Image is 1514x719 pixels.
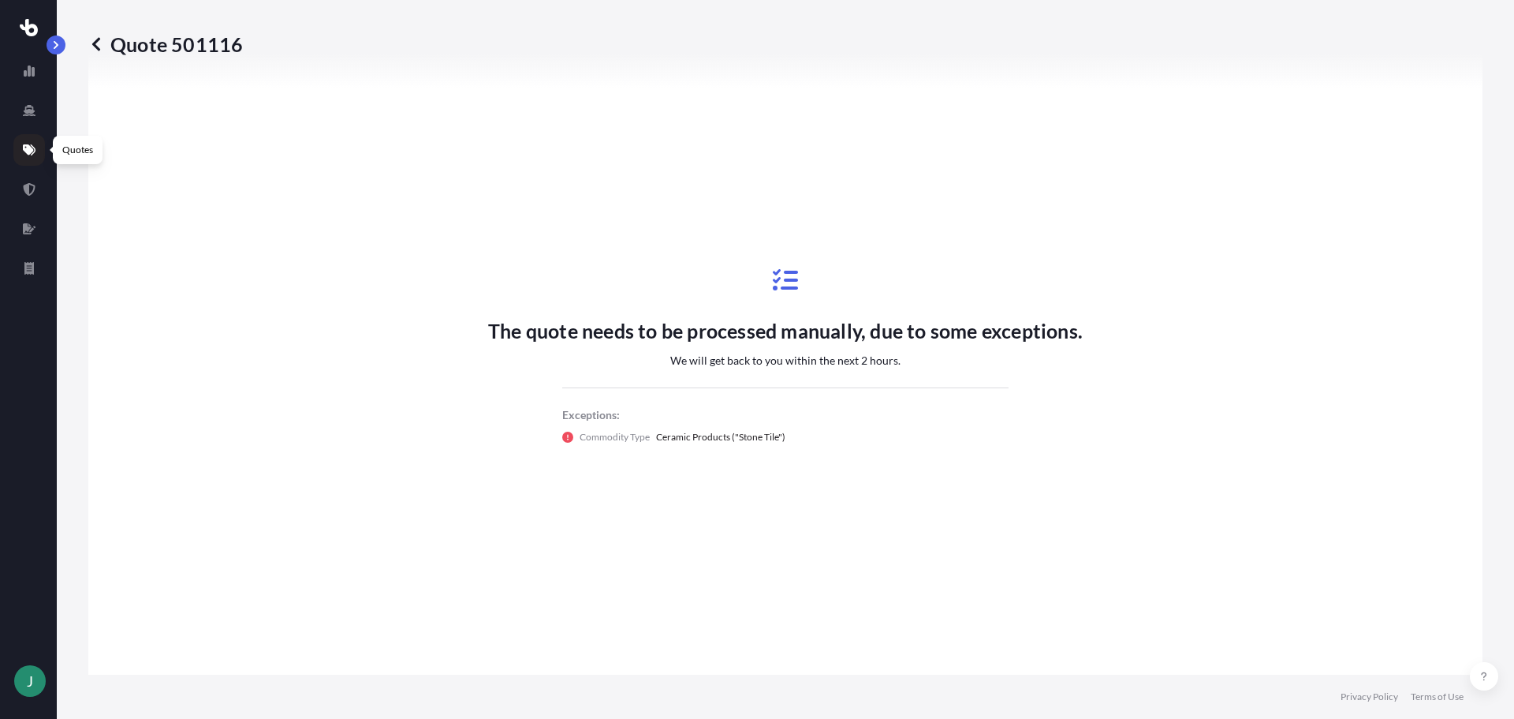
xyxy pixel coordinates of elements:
[53,136,103,164] div: Quotes
[1341,691,1398,703] a: Privacy Policy
[488,318,1083,343] p: The quote needs to be processed manually, due to some exceptions.
[580,429,650,445] p: Commodity Type
[1411,691,1464,703] a: Terms of Use
[656,429,785,445] p: Ceramic Products ("Stone Tile")
[88,32,243,57] p: Quote 501116
[670,353,901,369] p: We will get back to you within the next 2 hours.
[562,407,1009,423] p: Exceptions:
[27,673,33,689] span: J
